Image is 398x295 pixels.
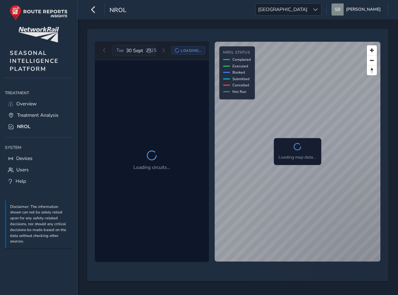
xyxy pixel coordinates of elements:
[16,155,33,162] span: Devices
[346,3,381,16] span: [PERSON_NAME]
[232,70,245,75] span: Booked
[215,42,380,261] canvas: Map
[5,110,72,121] a: Treatment Analysis
[232,83,249,88] span: Cancelled
[331,3,344,16] img: diamond-layout
[374,272,391,288] iframe: Intercom live chat
[145,47,157,54] span: 2025
[5,175,72,187] a: Help
[16,166,29,173] span: Users
[17,123,30,130] span: NROL
[109,6,126,16] span: NROL
[133,164,170,171] p: Loading circuits...
[5,142,72,153] div: System
[5,164,72,175] a: Users
[10,49,59,73] span: SEASONAL INTELLIGENCE PLATFORM
[5,98,72,110] a: Overview
[223,50,251,55] h4: NROL Status
[232,57,251,62] span: Completed
[256,4,310,15] span: [GEOGRAPHIC_DATA]
[181,48,202,53] span: Loading...
[10,204,69,245] p: Disclaimer: The information shown can not be solely relied upon for any safety-related decisions,...
[5,88,72,98] div: Treatment
[17,112,59,118] span: Treatment Analysis
[5,153,72,164] a: Devices
[232,64,248,69] span: Executed
[18,27,59,42] img: customer logo
[232,76,249,82] span: Submitted
[10,5,68,20] img: rr logo
[116,47,124,54] span: Tue
[126,47,143,54] span: 30 Sept
[5,121,72,132] a: NROL
[367,65,377,75] button: Reset bearing to north
[331,3,383,16] button: [PERSON_NAME]
[278,154,316,160] p: Loading map data...
[16,178,26,184] span: Help
[367,45,377,55] button: Zoom in
[232,89,246,94] span: Not Run
[16,101,37,107] span: Overview
[367,55,377,65] button: Zoom out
